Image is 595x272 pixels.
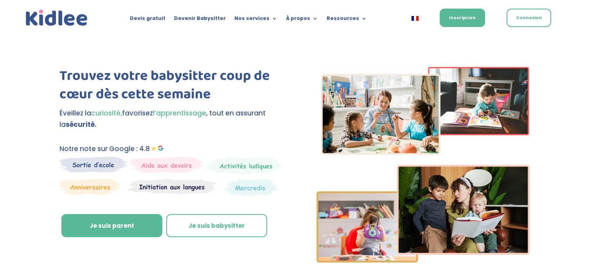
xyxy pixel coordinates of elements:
strong: sécurité. [66,120,97,129]
a: Ressources [327,16,367,24]
a: À propos [286,16,318,24]
p: Notre note sur Google : 4.8 [59,143,284,155]
a: Je suis babysitter [166,214,267,238]
a: Je suis parent [61,214,162,238]
a: Connexion [507,9,551,27]
img: Atelier thematique [128,178,217,195]
img: Français [412,16,419,21]
img: Sortie decole [59,157,128,173]
a: Devis gratuit [130,16,165,24]
p: Éveillez la favorisez , tout en assurant la [59,108,284,130]
h1: Trouvez votre babysitter coup de cœur dès cette semaine [59,67,284,108]
a: Kidlee Logo [24,8,90,28]
span: l’apprentissage [153,108,206,118]
a: Inscription [440,9,485,27]
picture: Imgs-2 [316,256,530,265]
span: curiosité, [91,108,122,118]
img: Mercredi [205,157,282,175]
img: Thematique [224,178,277,196]
img: Anniversaire [59,178,120,195]
img: weekends [130,157,203,173]
a: Devenir Babysitter [174,16,226,24]
a: Nos services [234,16,277,24]
img: logo_kidlee_bleu [24,8,90,28]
